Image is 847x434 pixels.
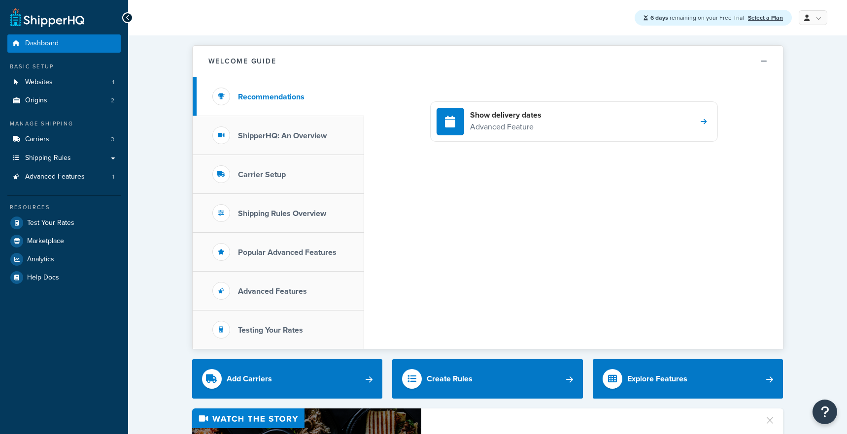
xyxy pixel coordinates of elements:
span: Marketplace [27,237,64,246]
span: Websites [25,78,53,87]
div: Explore Features [627,372,687,386]
span: Test Your Rates [27,219,74,227]
a: Websites1 [7,73,121,92]
a: Analytics [7,250,121,268]
span: remaining on your Free Trial [650,13,745,22]
span: 1 [112,78,114,87]
h3: Shipping Rules Overview [238,209,326,218]
a: Select a Plan [748,13,783,22]
span: 2 [111,96,114,105]
span: 3 [111,135,114,144]
span: 1 [112,173,114,181]
a: Marketplace [7,232,121,250]
div: Resources [7,203,121,212]
a: Shipping Rules [7,149,121,167]
a: Help Docs [7,269,121,286]
h3: Popular Advanced Features [238,248,337,257]
a: Explore Features [593,359,783,399]
h3: ShipperHQ: An Overview [238,131,327,140]
p: Advanced Feature [470,121,542,133]
span: Origins [25,96,47,105]
h3: Carrier Setup [238,170,286,179]
a: Create Rules [392,359,583,399]
a: Add Carriers [192,359,383,399]
strong: 6 days [650,13,668,22]
h4: Show delivery dates [470,110,542,121]
a: Advanced Features1 [7,168,121,186]
a: Carriers3 [7,130,121,149]
span: Shipping Rules [25,154,71,162]
div: Create Rules [427,372,473,386]
li: Carriers [7,130,121,149]
span: Dashboard [25,39,59,48]
li: Websites [7,73,121,92]
a: Origins2 [7,92,121,110]
button: Welcome Guide [193,46,783,77]
h3: Testing Your Rates [238,326,303,335]
span: Advanced Features [25,173,85,181]
h2: Welcome Guide [208,58,276,65]
li: Origins [7,92,121,110]
div: Add Carriers [227,372,272,386]
a: Dashboard [7,34,121,53]
h3: Recommendations [238,93,305,101]
div: Basic Setup [7,62,121,71]
span: Analytics [27,255,54,264]
h3: Advanced Features [238,287,307,296]
span: Carriers [25,135,49,144]
span: Help Docs [27,274,59,282]
button: Open Resource Center [813,400,837,424]
div: Manage Shipping [7,120,121,128]
li: Advanced Features [7,168,121,186]
a: Test Your Rates [7,214,121,232]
